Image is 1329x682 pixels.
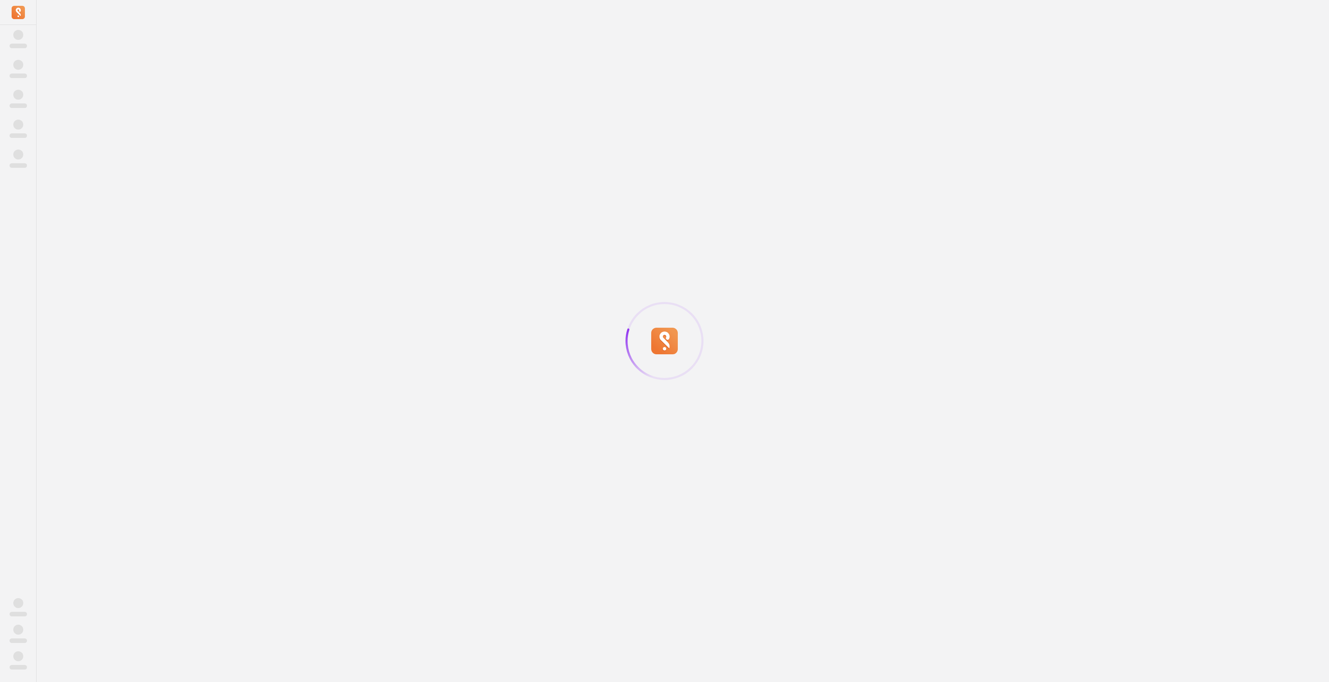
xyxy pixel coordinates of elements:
[10,103,27,108] span: ‌
[13,60,23,70] span: ‌
[10,638,27,643] span: ‌
[10,612,27,616] span: ‌
[13,120,23,130] span: ‌
[10,74,27,78] span: ‌
[13,651,23,661] span: ‌
[10,163,27,168] span: ‌
[13,598,23,608] span: ‌
[13,625,23,635] span: ‌
[13,90,23,100] span: ‌
[10,44,27,48] span: ‌
[10,665,27,670] span: ‌
[13,30,23,40] span: ‌
[10,133,27,138] span: ‌
[13,150,23,159] span: ‌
